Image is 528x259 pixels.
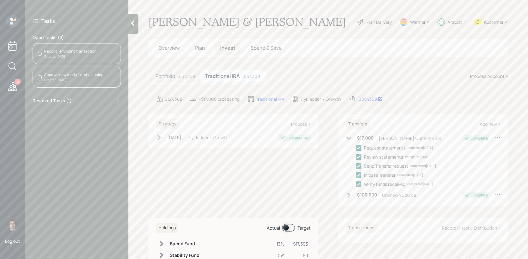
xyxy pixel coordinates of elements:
[165,96,182,102] div: $137,308
[170,253,199,258] h6: Stability Fund
[471,192,488,198] div: Complete
[170,241,199,246] h6: Spend Fund
[33,98,72,105] label: Resolved Tasks ( 1 )
[364,163,408,169] div: Send Transfer request
[484,19,504,25] div: Kustomer
[357,135,374,141] h6: $17,000
[242,73,260,79] div: $137,308
[364,145,406,151] div: Request statements
[148,15,346,29] h1: [PERSON_NAME] & [PERSON_NAME]
[167,134,181,141] div: [DATE]
[276,241,285,247] div: 13%
[346,223,377,233] h6: Transactions
[156,119,179,129] h6: Strategy
[205,73,240,79] h5: Traditional IRA
[292,241,308,247] div: $17,593
[301,96,341,102] div: 7 yr ladder • Growth
[407,145,433,150] div: completed [DATE]
[470,73,508,79] div: Propose Account +
[287,135,309,140] div: Implemented
[471,135,488,141] div: Complete
[405,155,431,159] div: completed [DATE]
[44,72,103,78] div: Approve new funds for rebalancing
[379,135,441,141] div: [PERSON_NAME] Current 401k
[367,19,392,25] div: Plan Delivery
[410,164,436,168] div: completed [DATE]
[364,154,403,160] div: Review statements
[220,44,236,51] span: Invest
[41,18,55,24] label: Tasks
[155,73,175,79] h5: Portfolio
[382,192,416,198] div: Unknown Source
[44,54,96,59] div: Created [DATE]
[6,218,19,231] img: harrison-schaefer-headshot-2.png
[410,19,426,25] div: Warmer
[292,252,308,259] div: $0
[256,96,284,102] div: Traditional IRA
[33,34,121,41] label: Open Tasks ( 2 )
[364,181,405,187] div: Verify funds received
[357,96,383,102] div: 10084359
[188,134,228,141] div: 7 yr ladder • Growth
[357,192,377,198] h6: $106,600
[291,121,311,127] div: Propose +
[298,225,311,231] div: Target
[44,78,103,82] div: Created [DATE]
[14,79,21,85] div: 7
[267,225,280,231] div: Actual
[199,96,240,102] div: +$17,000 processing
[480,121,500,127] div: Add new +
[364,172,396,178] div: Initiate Transfer
[251,44,282,51] span: Spend & Save
[448,19,462,25] div: Altruist
[178,73,195,79] div: $137,308
[5,238,20,244] div: Log out
[44,48,96,54] div: Reconcile funding transaction
[407,182,433,186] div: completed [DATE]
[397,173,423,177] div: completed [DATE]
[442,225,500,231] div: Record Historic Distribution +
[195,44,205,51] span: Plan
[276,252,285,259] div: 0%
[346,119,370,129] h6: Transfers
[158,44,180,51] span: Overview
[156,223,178,233] h6: Holdings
